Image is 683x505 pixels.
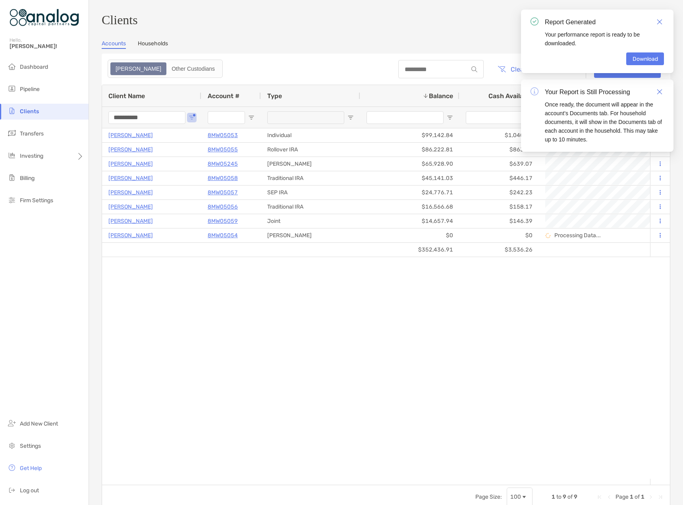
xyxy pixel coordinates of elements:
[7,106,17,116] img: clients icon
[563,493,566,500] span: 9
[208,145,238,155] a: 8MW05055
[7,485,17,495] img: logout icon
[108,202,153,212] a: [PERSON_NAME]
[20,108,39,115] span: Clients
[459,214,539,228] div: $146.39
[7,195,17,205] img: firm-settings icon
[655,87,664,96] a: Close
[459,143,539,157] div: $863.26
[208,173,238,183] p: 8MW05058
[189,114,195,121] button: Open Filter Menu
[20,465,42,472] span: Get Help
[641,493,644,500] span: 1
[630,493,633,500] span: 1
[7,441,17,450] img: settings icon
[471,66,477,72] img: input icon
[20,443,41,449] span: Settings
[545,100,664,144] div: Once ready, the document will appear in the account’s Documents tab. For household documents, it ...
[459,200,539,214] div: $158.17
[108,92,145,100] span: Client Name
[108,230,153,240] a: [PERSON_NAME]
[102,40,126,49] a: Accounts
[360,128,459,142] div: $99,142.84
[552,493,555,500] span: 1
[261,186,360,199] div: SEP IRA
[360,186,459,199] div: $24,776.71
[367,111,444,124] input: Balance Filter Input
[360,228,459,242] div: $0
[208,92,239,100] span: Account #
[111,63,166,74] div: Zoe
[347,114,354,121] button: Open Filter Menu
[360,157,459,171] div: $65,928.90
[208,159,238,169] a: 8MW05245
[567,493,573,500] span: of
[20,420,58,427] span: Add New Client
[655,17,664,26] a: Close
[574,493,577,500] span: 9
[531,17,538,25] img: icon notification
[466,111,523,124] input: Cash Available Filter Input
[261,171,360,185] div: Traditional IRA
[657,494,664,500] div: Last Page
[360,214,459,228] div: $14,657.94
[626,52,664,65] a: Download
[648,494,654,500] div: Next Page
[596,494,603,500] div: First Page
[545,30,664,48] div: Your performance report is ready to be downloaded.
[360,200,459,214] div: $16,566.68
[7,84,17,93] img: pipeline icon
[108,130,153,140] p: [PERSON_NAME]
[7,463,17,472] img: get-help icon
[360,171,459,185] div: $45,141.03
[261,128,360,142] div: Individual
[20,153,43,159] span: Investing
[261,157,360,171] div: [PERSON_NAME]
[20,130,44,137] span: Transfers
[360,143,459,157] div: $86,222.81
[248,114,255,121] button: Open Filter Menu
[208,130,238,140] a: 8MW05053
[657,19,662,25] img: icon close
[447,114,453,121] button: Open Filter Menu
[459,186,539,199] div: $242.23
[20,64,48,70] span: Dashboard
[20,487,39,494] span: Log out
[208,230,238,240] a: 8MW05054
[208,188,238,197] a: 8MW05057
[510,493,521,500] div: 100
[7,128,17,138] img: transfers icon
[267,92,282,100] span: Type
[459,128,539,142] div: $1,040.97
[360,243,459,257] div: $352,436.91
[7,173,17,182] img: billing icon
[7,62,17,71] img: dashboard icon
[429,92,453,100] span: Balance
[108,159,153,169] a: [PERSON_NAME]
[261,200,360,214] div: Traditional IRA
[208,202,238,212] a: 8MW05056
[492,60,552,78] button: Clear Filters
[108,216,153,226] a: [PERSON_NAME]
[459,243,539,257] div: $3,536.26
[545,87,664,97] div: Your Report is Still Processing
[488,92,533,100] span: Cash Available
[108,145,153,155] a: [PERSON_NAME]
[545,233,551,238] img: Processing Data icon
[531,87,538,95] img: icon notification
[261,228,360,242] div: [PERSON_NAME]
[20,86,40,93] span: Pipeline
[459,228,539,242] div: $0
[261,143,360,157] div: Rollover IRA
[208,216,238,226] a: 8MW05059
[657,89,662,95] img: icon close
[10,3,79,32] img: Zoe Logo
[615,493,629,500] span: Page
[208,111,245,124] input: Account # Filter Input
